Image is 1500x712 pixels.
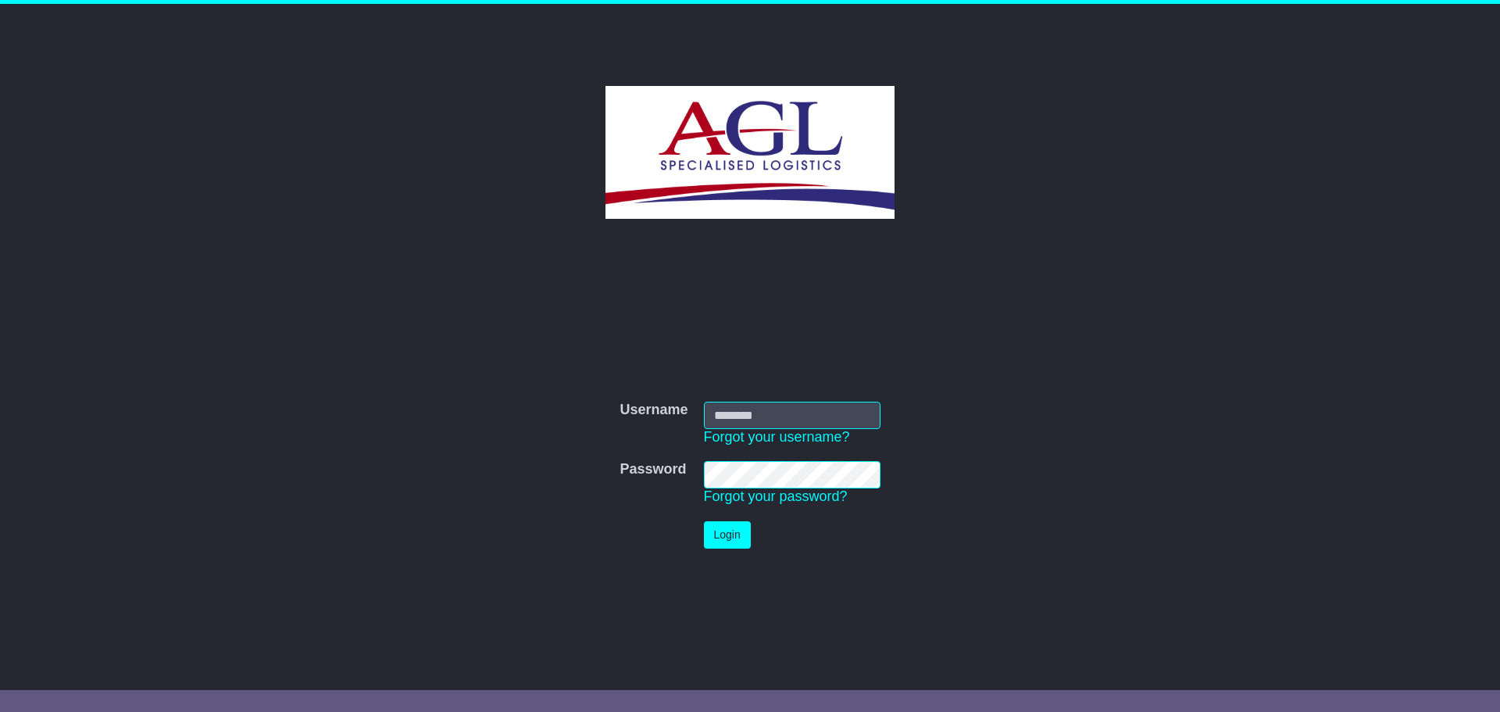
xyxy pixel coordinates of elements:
[620,461,686,478] label: Password
[704,521,751,549] button: Login
[704,429,850,445] a: Forgot your username?
[620,402,687,419] label: Username
[605,86,894,219] img: AGL SPECIALISED LOGISTICS
[704,488,848,504] a: Forgot your password?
